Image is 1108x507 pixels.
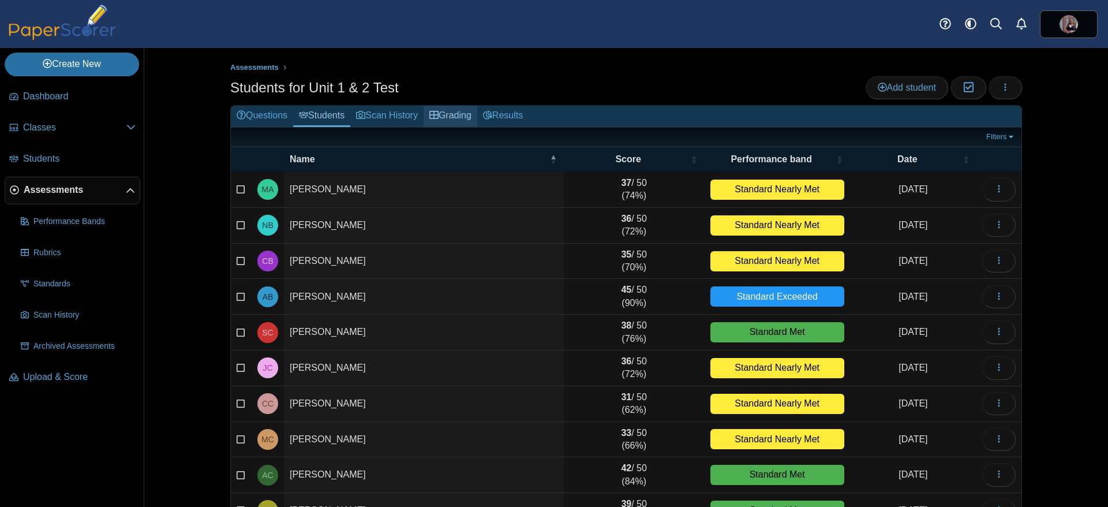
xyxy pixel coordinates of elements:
span: Alen Cindric [262,471,273,479]
a: Rubrics [16,239,140,267]
td: / 50 (62%) [564,386,705,422]
b: 33 [621,428,631,438]
span: Name : Activate to invert sorting [550,147,557,172]
time: Mar 24, 2025 at 5:16 PM [899,184,927,194]
time: Mar 24, 2025 at 5:16 PM [899,292,927,301]
span: Classes [23,121,126,134]
a: Questions [231,106,293,127]
span: Performance band : Activate to sort [836,147,843,172]
td: / 50 (76%) [564,315,705,351]
span: Standards [33,278,136,290]
span: Add student [878,83,936,92]
a: Add student [866,76,948,99]
span: Naya Bland [262,221,273,229]
span: Alexi Bunn [263,293,274,301]
span: Date : Activate to sort [963,147,969,172]
time: Mar 24, 2025 at 5:16 PM [899,256,927,266]
img: ps.3On7lojIwWqyYGlx [1060,15,1078,33]
span: Jude Carey [263,364,272,372]
a: PaperScorer [5,32,120,42]
td: / 50 (84%) [564,457,705,493]
td: [PERSON_NAME] [284,457,564,493]
span: Corinne Buttner [1060,15,1078,33]
a: ps.3On7lojIwWqyYGlx [1040,10,1098,38]
div: Standard Nearly Met [710,180,844,200]
span: Assessments [24,184,126,196]
span: Charles Britt [262,257,273,265]
img: PaperScorer [5,5,120,40]
a: Results [477,106,529,127]
b: 36 [621,214,631,223]
a: Archived Assessments [16,333,140,360]
b: 31 [621,392,631,402]
div: Standard Exceeded [710,286,844,307]
b: 36 [621,356,631,366]
span: Archived Assessments [33,341,136,352]
b: 37 [621,178,631,188]
a: Dashboard [5,83,140,111]
span: Score [615,154,641,164]
h1: Students for Unit 1 & 2 Test [230,78,399,98]
span: Date [897,154,918,164]
time: Mar 24, 2025 at 5:16 PM [899,398,927,408]
span: Maeve Cimo [261,435,274,443]
div: Standard Nearly Met [710,394,844,414]
time: Mar 24, 2025 at 5:16 PM [899,434,927,444]
a: Performance Bands [16,208,140,236]
span: Sebastian Caloca-Desilos [262,329,273,337]
span: Upload & Score [23,371,136,383]
span: Chloe Castiller [262,400,274,408]
a: Assessments [227,61,282,75]
td: [PERSON_NAME] [284,244,564,279]
span: Score : Activate to sort [691,147,698,172]
span: Name [290,154,315,164]
a: Scan History [350,106,424,127]
td: [PERSON_NAME] [284,172,564,208]
span: Assessments [230,63,279,72]
div: Standard Met [710,322,844,342]
td: / 50 (66%) [564,422,705,458]
td: [PERSON_NAME] [284,351,564,386]
b: 35 [621,249,631,259]
span: Dashboard [23,90,136,103]
a: Alerts [1009,12,1034,37]
a: Filters [983,131,1019,143]
td: [PERSON_NAME] [284,315,564,351]
a: Students [293,106,350,127]
b: 45 [621,285,631,294]
a: Scan History [16,301,140,329]
div: Standard Nearly Met [710,429,844,449]
td: / 50 (72%) [564,351,705,386]
span: Performance Bands [33,216,136,228]
span: Michelle Abraham [262,185,274,193]
b: 42 [621,463,631,473]
div: Standard Met [710,465,844,485]
td: [PERSON_NAME] [284,279,564,315]
a: Grading [424,106,477,127]
div: Standard Nearly Met [710,215,844,236]
time: Mar 24, 2025 at 5:16 PM [899,469,927,479]
span: Performance band [731,154,811,164]
td: [PERSON_NAME] [284,422,564,458]
td: / 50 (74%) [564,172,705,208]
td: [PERSON_NAME] [284,208,564,244]
time: Mar 24, 2025 at 5:16 PM [899,363,927,372]
td: [PERSON_NAME] [284,386,564,422]
span: Students [23,152,136,165]
a: Standards [16,270,140,298]
a: Students [5,146,140,173]
td: / 50 (70%) [564,244,705,279]
div: Standard Nearly Met [710,251,844,271]
time: Mar 24, 2025 at 5:16 PM [899,327,927,337]
a: Classes [5,114,140,142]
td: / 50 (90%) [564,279,705,315]
span: Rubrics [33,247,136,259]
span: Scan History [33,310,136,321]
div: Standard Nearly Met [710,358,844,378]
a: Create New [5,53,139,76]
a: Assessments [5,177,140,204]
b: 38 [621,320,631,330]
time: Mar 24, 2025 at 5:16 PM [899,220,927,230]
td: / 50 (72%) [564,208,705,244]
a: Upload & Score [5,364,140,392]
